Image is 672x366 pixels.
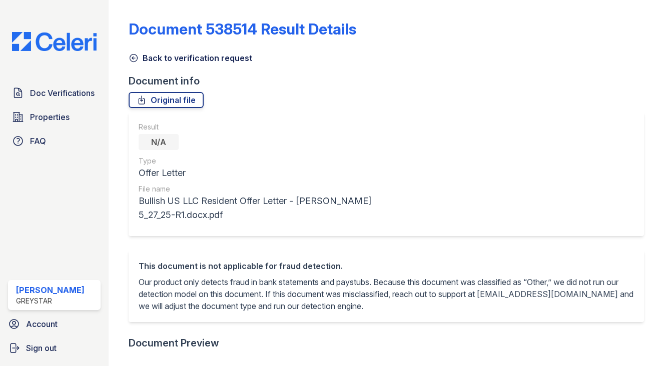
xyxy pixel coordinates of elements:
span: Sign out [26,342,57,354]
div: Offer Letter [139,166,395,180]
a: Back to verification request [129,52,252,64]
div: [PERSON_NAME] [16,284,85,296]
div: Bullish US LLC Resident Offer Letter - [PERSON_NAME] 5_27_25-R1.docx.pdf [139,194,395,222]
img: CE_Logo_Blue-a8612792a0a2168367f1c8372b55b34899dd931a85d93a1a3d3e32e68fde9ad4.png [4,32,105,51]
a: Original file [129,92,204,108]
span: Account [26,318,58,330]
div: Greystar [16,296,85,306]
div: N/A [139,134,179,150]
div: File name [139,184,395,194]
div: Document Preview [129,336,219,350]
div: Type [139,156,395,166]
a: Document 538514 Result Details [129,20,356,38]
span: Properties [30,111,70,123]
span: FAQ [30,135,46,147]
a: FAQ [8,131,101,151]
div: Document info [129,74,652,88]
a: Account [4,314,105,334]
div: Result [139,122,395,132]
p: Our product only detects fraud in bank statements and paystubs. Because this document was classif... [139,276,634,312]
a: Sign out [4,338,105,358]
a: Doc Verifications [8,83,101,103]
span: Doc Verifications [30,87,95,99]
div: This document is not applicable for fraud detection. [139,260,634,272]
a: Properties [8,107,101,127]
